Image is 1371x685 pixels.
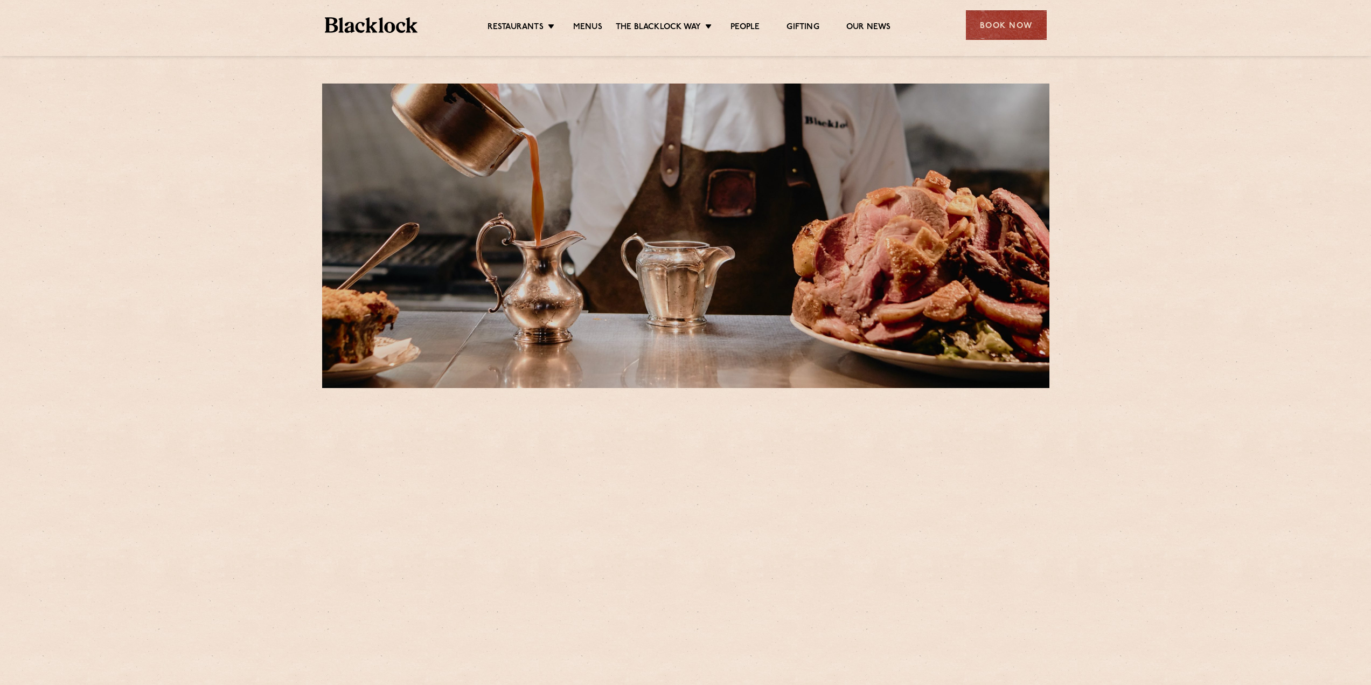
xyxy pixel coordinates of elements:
a: Restaurants [488,22,544,34]
div: Book Now [966,10,1047,40]
img: BL_Textured_Logo-footer-cropped.svg [325,17,418,33]
a: Menus [573,22,602,34]
a: Our News [846,22,891,34]
a: People [730,22,760,34]
a: The Blacklock Way [616,22,701,34]
a: Gifting [787,22,819,34]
